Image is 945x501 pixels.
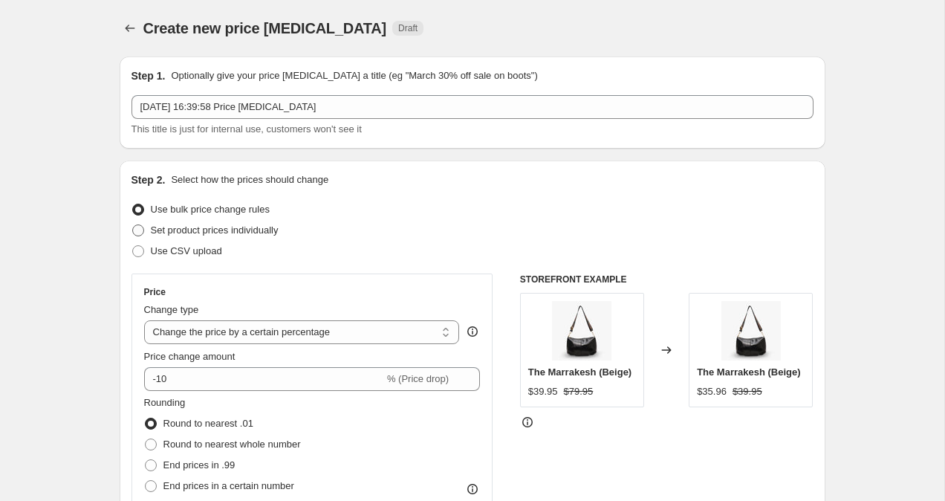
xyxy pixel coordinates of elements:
h2: Step 2. [131,172,166,187]
img: 51LWJdOiw4L._AC_SY695__1_80x.jpg [721,301,781,361]
p: Optionally give your price [MEDICAL_DATA] a title (eg "March 30% off sale on boots") [171,68,537,83]
span: End prices in a certain number [163,480,294,491]
strike: $39.95 [733,384,762,399]
span: Round to nearest .01 [163,418,253,429]
span: Price change amount [144,351,236,362]
strike: $79.95 [564,384,594,399]
span: Round to nearest whole number [163,439,301,450]
h6: STOREFRONT EXAMPLE [520,274,814,285]
input: -15 [144,367,384,391]
span: Rounding [144,397,186,408]
span: Use bulk price change rules [151,204,270,215]
input: 30% off holiday sale [131,95,814,119]
span: End prices in .99 [163,459,236,471]
h3: Price [144,286,166,298]
h2: Step 1. [131,68,166,83]
span: Create new price [MEDICAL_DATA] [143,20,387,36]
span: Set product prices individually [151,224,279,236]
div: help [465,324,480,339]
span: This title is just for internal use, customers won't see it [131,123,362,135]
span: The Marrakesh (Beige) [528,366,631,378]
p: Select how the prices should change [171,172,328,187]
span: Change type [144,304,199,315]
span: The Marrakesh (Beige) [697,366,800,378]
span: Draft [398,22,418,34]
div: $39.95 [528,384,558,399]
img: 51LWJdOiw4L._AC_SY695__1_80x.jpg [552,301,611,361]
span: % (Price drop) [387,373,449,384]
div: $35.96 [697,384,727,399]
button: Price change jobs [120,18,140,39]
span: Use CSV upload [151,245,222,256]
